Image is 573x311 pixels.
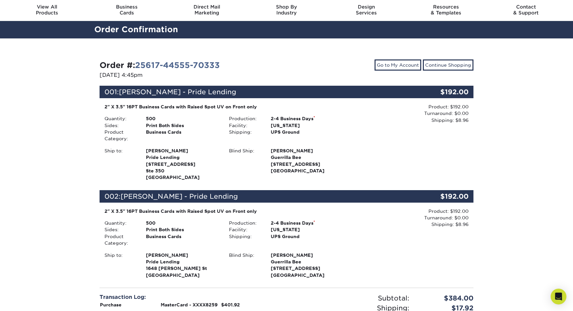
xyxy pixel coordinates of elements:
a: Continue Shopping [423,59,473,71]
div: 2" X 3.5" 16PT Business Cards with Raised Spot UV on Front only [104,103,344,110]
div: Shipping: [224,129,265,135]
div: $192.00 [411,190,473,203]
span: Pride Lending [146,258,219,265]
span: Direct Mail [167,4,247,10]
strong: $401.92 [221,302,240,307]
p: [DATE] 4:45pm [100,71,282,79]
div: Quantity: [100,115,141,122]
div: Blind Ship: [224,147,265,174]
span: Pride Lending [146,154,219,161]
div: Production: [224,220,265,226]
div: Quantity: [100,220,141,226]
span: View All [7,4,87,10]
span: [PERSON_NAME] - Pride Lending [119,88,236,96]
div: Facility: [224,122,265,129]
a: 25617-44555-70333 [135,60,220,70]
div: Facility: [224,226,265,233]
div: Marketing [167,4,247,16]
div: Ship to: [100,147,141,181]
strong: [GEOGRAPHIC_DATA] [271,252,344,278]
strong: MasterCard - XXXX8259 [161,302,218,307]
iframe: Google Customer Reviews [2,291,56,309]
span: [STREET_ADDRESS] [271,161,344,167]
div: Services [326,4,406,16]
div: Sides: [100,122,141,129]
div: $384.00 [414,293,478,303]
div: Product: $192.00 Turnaround: $0.00 Shipping: $8.96 [349,208,469,228]
span: Design [326,4,406,10]
div: Production: [224,115,265,122]
div: Print Both Sides [141,122,224,129]
span: [PERSON_NAME] [146,147,219,154]
div: 002: [100,190,411,203]
div: Product Category: [100,233,141,247]
strong: Order #: [100,60,220,70]
div: Product Category: [100,129,141,142]
div: Business Cards [141,129,224,142]
div: Ship to: [100,252,141,279]
div: Product: $192.00 Turnaround: $0.00 Shipping: $8.96 [349,103,469,123]
strong: [GEOGRAPHIC_DATA] [146,252,219,278]
div: [US_STATE] [266,226,349,233]
div: UPS Ground [266,233,349,240]
span: [PERSON_NAME] [146,252,219,258]
div: & Templates [406,4,486,16]
strong: [GEOGRAPHIC_DATA] [271,147,344,173]
span: [PERSON_NAME] [271,147,344,154]
span: [STREET_ADDRESS] [146,161,219,167]
span: Contact [486,4,566,10]
div: & Support [486,4,566,16]
div: 2-4 Business Days [266,220,349,226]
span: Resources [406,4,486,10]
div: Print Both Sides [141,226,224,233]
div: 500 [141,115,224,122]
div: Transaction Log: [100,293,282,301]
span: Guerrilla Bee [271,154,344,161]
div: 500 [141,220,224,226]
div: Business Cards [141,233,224,247]
div: 2-4 Business Days [266,115,349,122]
span: 1648 [PERSON_NAME] St [146,265,219,272]
span: [PERSON_NAME] - Pride Lending [121,192,238,200]
h2: Order Confirmation [89,24,484,36]
span: [STREET_ADDRESS] [271,265,344,272]
strong: Purchase [100,302,122,307]
div: Subtotal: [286,293,414,303]
div: Products [7,4,87,16]
span: Business [87,4,167,10]
div: Blind Ship: [224,252,265,279]
span: Guerrilla Bee [271,258,344,265]
div: Industry [247,4,327,16]
div: Sides: [100,226,141,233]
span: Ste 350 [146,167,219,174]
span: [PERSON_NAME] [271,252,344,258]
div: [US_STATE] [266,122,349,129]
a: Go to My Account [375,59,421,71]
div: Cards [87,4,167,16]
span: Shop By [247,4,327,10]
strong: [GEOGRAPHIC_DATA] [146,147,219,180]
div: 001: [100,86,411,98]
div: 2" X 3.5" 16PT Business Cards with Raised Spot UV on Front only [104,208,344,214]
div: UPS Ground [266,129,349,135]
div: Shipping: [224,233,265,240]
div: Open Intercom Messenger [551,289,566,304]
div: $192.00 [411,86,473,98]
